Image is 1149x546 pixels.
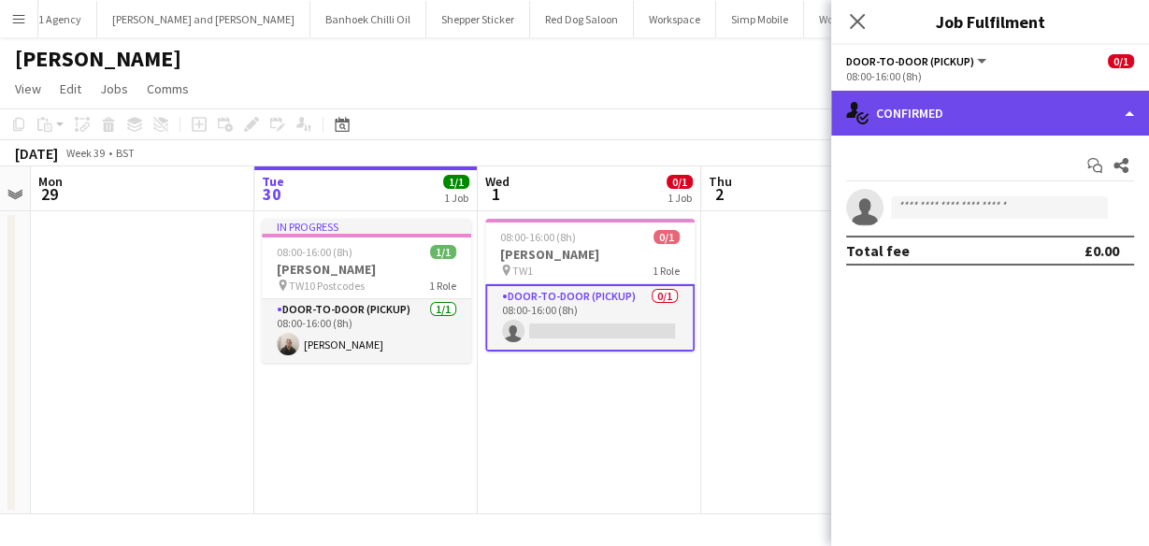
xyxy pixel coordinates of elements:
[668,191,692,205] div: 1 Job
[485,246,695,263] h3: [PERSON_NAME]
[426,1,530,37] button: Shepper Sticker
[15,144,58,163] div: [DATE]
[846,54,974,68] span: Door-to-Door (Pickup)
[7,1,97,37] button: 1901 Agency
[530,1,634,37] button: Red Dog Saloon
[60,80,81,97] span: Edit
[100,80,128,97] span: Jobs
[709,173,732,190] span: Thu
[706,183,732,205] span: 2
[485,173,510,190] span: Wed
[500,230,576,244] span: 08:00-16:00 (8h)
[653,264,680,278] span: 1 Role
[485,219,695,352] app-job-card: 08:00-16:00 (8h)0/1[PERSON_NAME] TW11 RoleDoor-to-Door (Pickup)0/108:00-16:00 (8h)
[482,183,510,205] span: 1
[1084,241,1119,260] div: £0.00
[846,54,989,68] button: Door-to-Door (Pickup)
[831,9,1149,34] h3: Job Fulfilment
[62,146,108,160] span: Week 39
[1108,54,1134,68] span: 0/1
[259,183,284,205] span: 30
[634,1,716,37] button: Workspace
[97,1,310,37] button: [PERSON_NAME] and [PERSON_NAME]
[310,1,426,37] button: Banhoek Chilli Oil
[289,279,365,293] span: TW10 Postcodes
[262,173,284,190] span: Tue
[52,77,89,101] a: Edit
[653,230,680,244] span: 0/1
[429,279,456,293] span: 1 Role
[262,219,471,234] div: In progress
[430,245,456,259] span: 1/1
[846,69,1134,83] div: 08:00-16:00 (8h)
[7,77,49,101] a: View
[262,219,471,363] app-job-card: In progress08:00-16:00 (8h)1/1[PERSON_NAME] TW10 Postcodes1 RoleDoor-to-Door (Pickup)1/108:00-16:...
[147,80,189,97] span: Comms
[262,299,471,363] app-card-role: Door-to-Door (Pickup)1/108:00-16:00 (8h)[PERSON_NAME]
[15,80,41,97] span: View
[831,91,1149,136] div: Confirmed
[804,1,918,37] button: Worthy Payments
[139,77,196,101] a: Comms
[116,146,135,160] div: BST
[512,264,533,278] span: TW1
[667,175,693,189] span: 0/1
[443,175,469,189] span: 1/1
[36,183,63,205] span: 29
[93,77,136,101] a: Jobs
[262,261,471,278] h3: [PERSON_NAME]
[846,241,910,260] div: Total fee
[15,45,181,73] h1: [PERSON_NAME]
[444,191,468,205] div: 1 Job
[277,245,352,259] span: 08:00-16:00 (8h)
[485,284,695,352] app-card-role: Door-to-Door (Pickup)0/108:00-16:00 (8h)
[716,1,804,37] button: Simp Mobile
[38,173,63,190] span: Mon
